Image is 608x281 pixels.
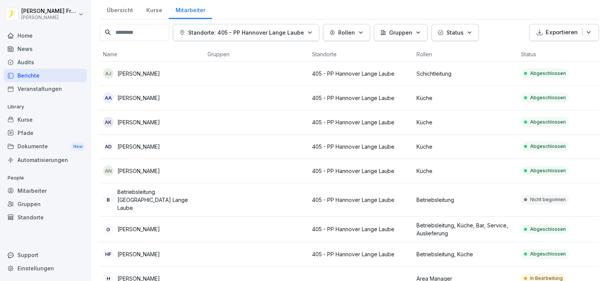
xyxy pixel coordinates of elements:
div: B [103,194,114,205]
th: Gruppen [204,47,309,62]
a: Pfade [4,126,87,140]
p: [PERSON_NAME] [117,167,160,175]
p: [PERSON_NAME] [117,70,160,78]
p: 405 - PP Hannover Lange Laube [312,225,410,233]
p: 405 - PP Hannover Lange Laube [312,250,410,258]
p: Abgeschlossen [530,251,566,257]
p: 405 - PP Hannover Lange Laube [312,118,410,126]
p: 405 - PP Hannover Lange Laube [312,70,410,78]
p: Küche [416,167,515,175]
p: Betriebsleitung [416,196,515,204]
button: Standorte: 405 - PP Hannover Lange Laube [173,24,319,41]
div: AK [103,117,114,127]
p: [PERSON_NAME] [117,250,160,258]
div: G [103,224,114,235]
p: 405 - PP Hannover Lange Laube [312,94,410,102]
p: Exportieren [546,28,578,37]
div: AA [103,92,114,103]
a: Home [4,29,87,42]
p: Küche [416,143,515,151]
a: Einstellungen [4,262,87,275]
p: Abgeschlossen [530,143,566,150]
a: DokumenteNew [4,140,87,154]
p: Abgeschlossen [530,226,566,233]
button: Status [431,24,479,41]
p: [PERSON_NAME] [21,15,77,20]
a: News [4,42,87,56]
a: Mitarbeiter [4,184,87,197]
div: AN [103,165,114,176]
p: Betriebsleitung [GEOGRAPHIC_DATA] Lange Laube [117,188,201,212]
div: Dokumente [4,140,87,154]
p: People [4,172,87,184]
div: AD [103,141,114,152]
p: Abgeschlossen [530,119,566,125]
p: Gruppen [389,29,412,37]
p: Abgeschlossen [530,94,566,101]
p: [PERSON_NAME] Frontini [21,8,77,14]
p: Abgeschlossen [530,70,566,77]
p: Küche [416,94,515,102]
div: HF [103,249,114,259]
a: Gruppen [4,197,87,211]
th: Name [100,47,204,62]
p: Abgeschlossen [530,167,566,174]
a: Automatisierungen [4,153,87,167]
button: Exportieren [529,24,599,41]
a: Audits [4,56,87,69]
p: Betriebsleitung, Küche [416,250,515,258]
a: Berichte [4,69,87,82]
p: 405 - PP Hannover Lange Laube [312,167,410,175]
p: Schichtleitung [416,70,515,78]
button: Gruppen [374,24,427,41]
p: Nicht begonnen [530,196,566,203]
p: [PERSON_NAME] [117,143,160,151]
p: 405 - PP Hannover Lange Laube [312,196,410,204]
p: Library [4,101,87,113]
p: Küche [416,118,515,126]
th: Standorte [309,47,413,62]
p: [PERSON_NAME] [117,225,160,233]
a: Kurse [4,113,87,126]
div: New [71,142,84,151]
button: Rollen [323,24,370,41]
p: Status [446,29,464,37]
th: Rollen [413,47,518,62]
p: Standorte: 405 - PP Hannover Lange Laube [188,29,304,37]
a: Standorte [4,211,87,224]
p: Rollen [338,29,355,37]
a: Veranstaltungen [4,82,87,95]
div: AJ [103,68,114,79]
div: Support [4,248,87,262]
p: [PERSON_NAME] [117,118,160,126]
p: [PERSON_NAME] [117,94,160,102]
p: 405 - PP Hannover Lange Laube [312,143,410,151]
p: Betriebsleitung, Küche, Bar, Service, Auslieferung [416,221,515,237]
